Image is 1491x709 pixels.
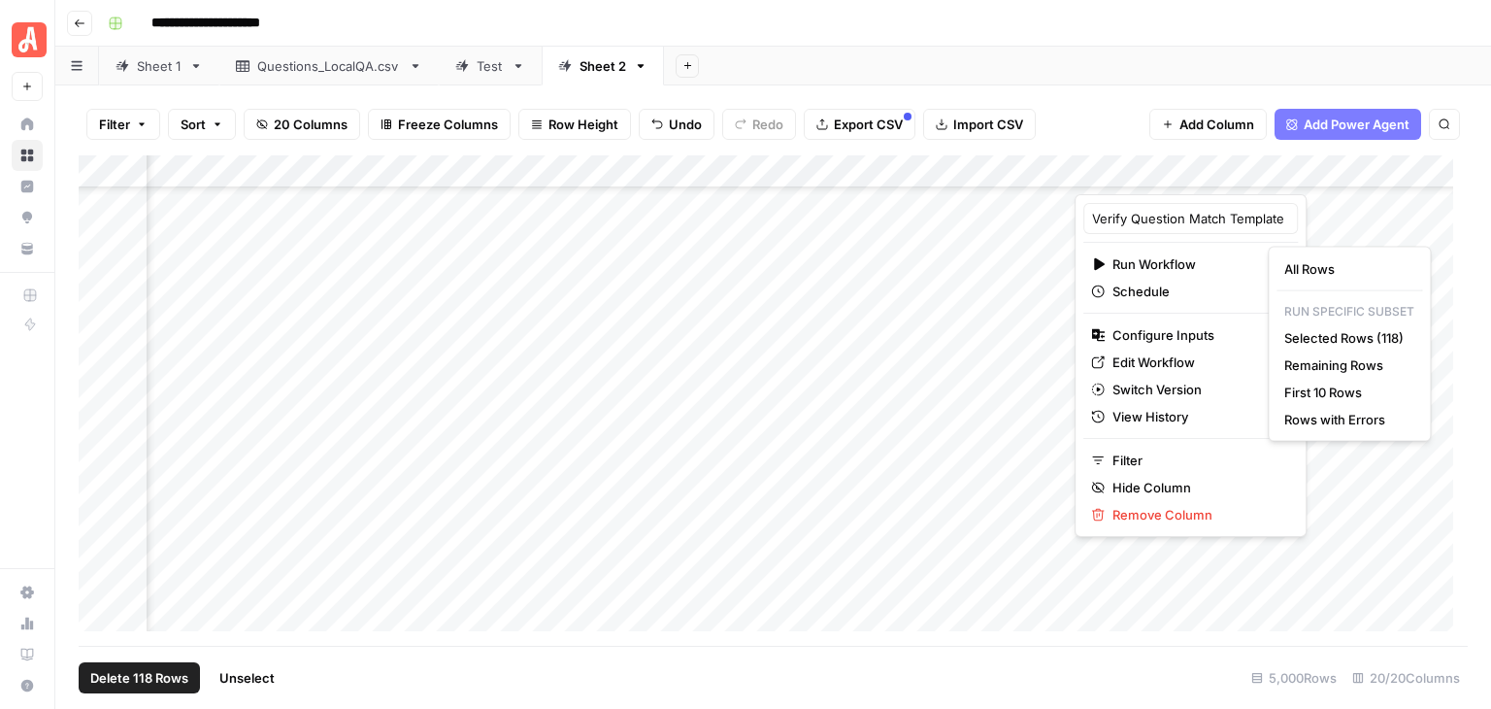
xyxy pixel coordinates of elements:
p: Run Specific Subset [1276,299,1422,324]
span: Remaining Rows [1284,355,1407,375]
span: All Rows [1284,259,1407,279]
span: Run Workflow [1112,254,1263,274]
span: Selected Rows (118) [1284,328,1407,348]
span: Rows with Errors [1284,410,1407,429]
span: First 10 Rows [1284,383,1407,402]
